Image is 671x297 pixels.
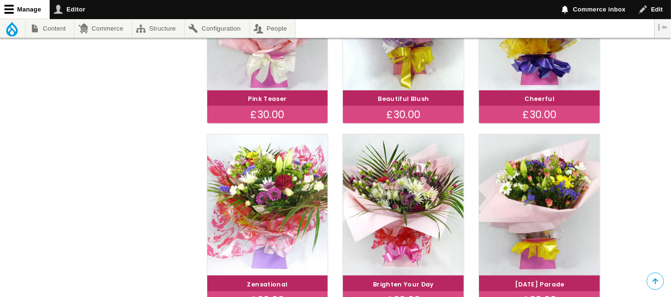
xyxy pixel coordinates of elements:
[479,106,600,123] div: £30.00
[75,19,131,38] a: Commerce
[343,134,464,275] img: Brighten Your Day
[655,19,671,35] button: Vertical orientation
[479,134,600,275] img: Carnival Parade
[26,19,74,38] a: Content
[373,280,434,288] a: Brighten Your Day
[343,106,464,123] div: £30.00
[207,134,328,275] img: Zensational
[247,280,288,288] a: Zensational
[248,95,287,103] a: Pink Teaser
[132,19,184,38] a: Structure
[515,280,564,288] a: [DATE] Parade
[378,95,429,103] a: Beautiful Blush
[185,19,249,38] a: Configuration
[207,106,328,123] div: £30.00
[250,19,296,38] a: People
[525,95,555,103] a: Cheerful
